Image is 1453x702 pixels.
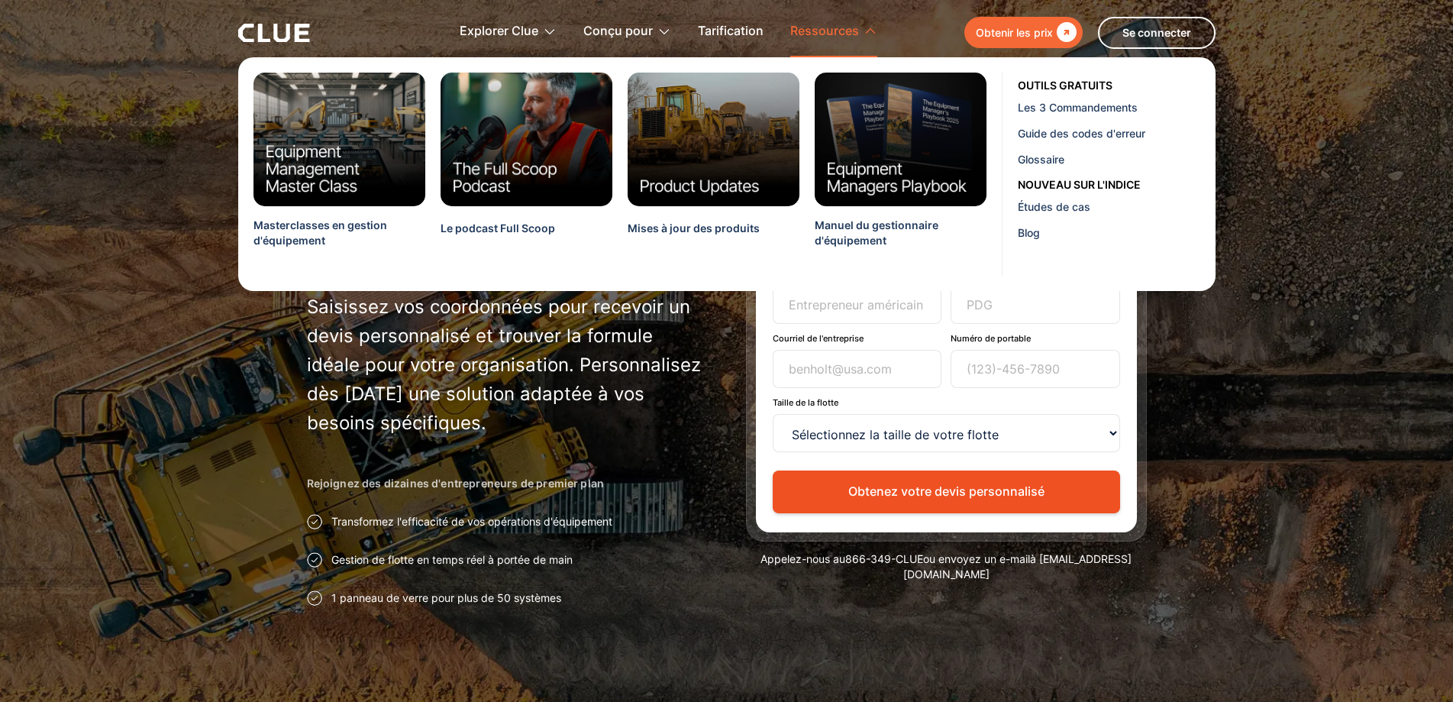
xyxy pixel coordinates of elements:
font: Glossaire [1018,153,1064,166]
img: Mises à jour du produit Clue [628,73,799,206]
font: Guide des codes d'erreur [1018,127,1145,140]
a: Glossaire [1018,146,1210,172]
font: Ressources [790,23,859,38]
img: Icône de coche d'approbation [307,552,322,568]
a: Guide des codes d'erreur [1018,120,1210,146]
font: Courriel de l'entreprise [773,333,864,344]
a: Tarification [698,8,764,56]
font: Manuel du gestionnaire d'équipement [815,218,938,247]
font: Transformez l'efficacité de vos opérations d'équipement [331,515,612,528]
font: Blog [1018,226,1040,239]
font: Saisissez vos coordonnées pour recevoir un devis personnalisé et trouver la formule idéale pour v... [307,296,701,434]
input: PDG [951,286,1120,324]
a: Le podcast Full Scoop [441,221,555,255]
font: Le podcast Full Scoop [441,222,555,235]
a: Blog [1018,219,1210,245]
font: Masterclasses en gestion d'équipement [253,218,387,247]
font: Nouveau sur l'indice [1018,178,1141,191]
font: Obtenir les prix [976,26,1053,39]
font: Gestion de flotte en temps réel à portée de main [331,553,573,566]
font: Taille de la flotte [773,397,838,408]
a: Se connecter [1098,17,1216,49]
font: Mises à jour des produits [628,222,760,235]
div: Explorer Clue [460,8,557,56]
font: Conçu pour [583,23,653,38]
img: Podcast Cluedo Full Scoop [441,73,612,206]
font: Explorer Clue [460,23,538,38]
div: Conçu pour [583,8,671,56]
input: benholt@usa.com [773,350,942,388]
font: 1 panneau de verre pour plus de 50 systèmes [331,591,561,604]
font:  [1057,22,1077,42]
font: Tarification [698,23,764,38]
a: Études de cas [1018,193,1210,219]
font: outils gratuits [1018,79,1112,92]
font: Obtenez votre devis personnalisé [848,484,1045,499]
font: Appelez-nous au [760,552,845,565]
button: Obtenez votre devis personnalisé [773,471,1120,513]
nav: Ressources [238,57,1216,291]
input: (123)-456-7890 [951,350,1120,388]
font: Études de cas [1018,200,1090,213]
a: Les 3 Commandements [1018,94,1210,120]
img: Icône de coche d'approbation [307,514,322,529]
font: Numéro de portable [951,333,1031,344]
a: Obtenir les prix [964,17,1083,48]
a: à [EMAIL_ADDRESS][DOMAIN_NAME] [903,552,1132,581]
img: Manuel du gestionnaire d'équipement [815,73,986,206]
a: Manuel du gestionnaire d'équipement [815,218,986,268]
a: Masterclasses en gestion d'équipement [253,218,425,268]
img: Masterclasses en gestion d'équipement [253,73,425,206]
img: Icône de coche d'approbation [307,590,322,606]
font: Rejoignez des dizaines d'entrepreneurs de premier plan [307,477,605,490]
a: 866-349-CLUE [845,552,923,565]
font: ou envoyez un e-mail [923,552,1030,565]
font: Se connecter [1122,26,1191,39]
div: Ressources [790,8,877,56]
font: Les 3 Commandements [1018,101,1138,114]
a: Mises à jour des produits [628,221,760,255]
input: Entrepreneur américain Inc. [773,286,942,324]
